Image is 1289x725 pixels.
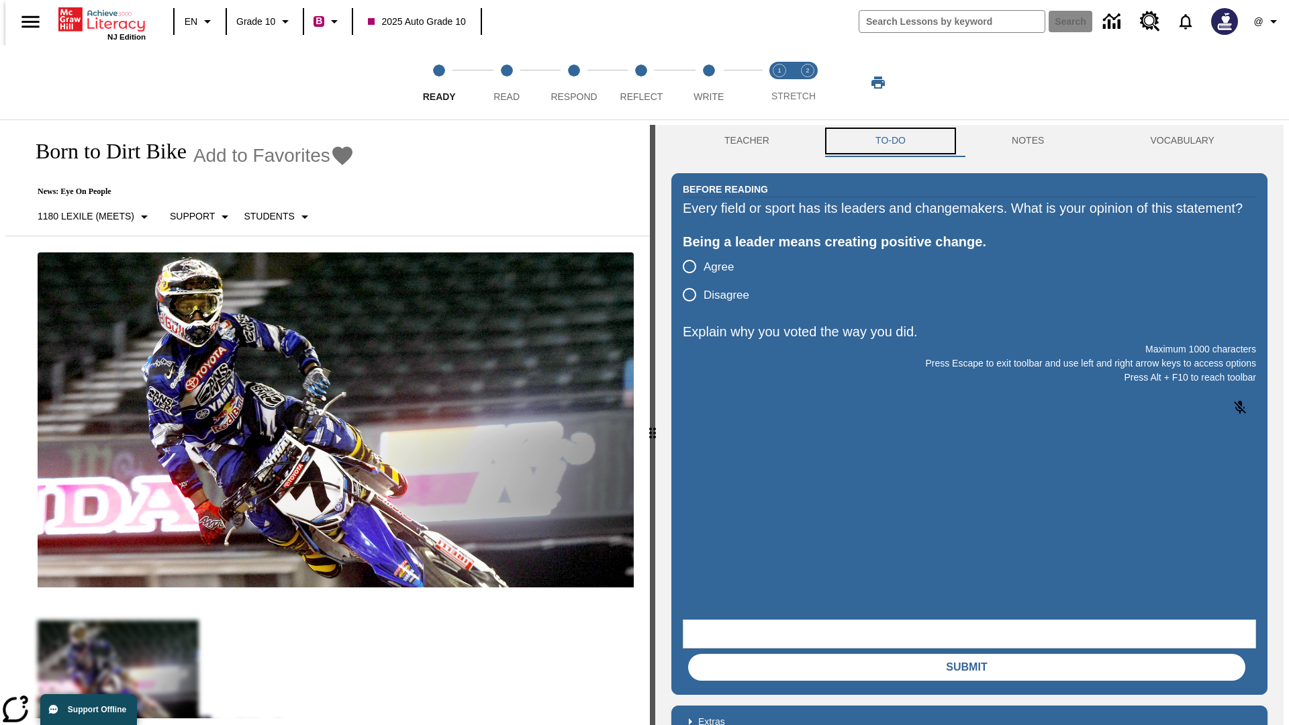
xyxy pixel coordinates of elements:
button: Stretch Read step 1 of 2 [760,46,799,119]
button: Ready step 1 of 5 [400,46,478,119]
span: Disagree [704,287,749,304]
span: 2025 Auto Grade 10 [368,15,465,29]
span: Ready [423,91,456,102]
p: Press Escape to exit toolbar and use left and right arrow keys to access options [683,356,1256,371]
button: Select a new avatar [1203,4,1246,39]
a: Notifications [1168,4,1203,39]
p: Press Alt + F10 to reach toolbar [683,371,1256,385]
span: NJ Edition [107,33,146,41]
div: activity [655,125,1284,725]
img: Avatar [1211,8,1238,35]
text: 1 [777,67,781,74]
span: Write [694,91,724,102]
button: Respond step 3 of 5 [535,46,613,119]
div: Home [58,5,146,41]
button: Language: EN, Select a language [179,9,222,34]
button: Select Student [238,205,318,229]
button: Teacher [671,125,822,157]
div: poll [683,252,760,309]
button: Scaffolds, Support [164,205,238,229]
div: Instructional Panel Tabs [671,125,1268,157]
button: TO-DO [822,125,959,157]
text: 2 [806,67,809,74]
button: Reflect step 4 of 5 [602,46,680,119]
button: NOTES [959,125,1097,157]
p: News: Eye On People [21,187,354,197]
p: Maximum 1000 characters [683,342,1256,356]
span: EN [185,15,197,29]
div: Being a leader means creating positive change. [683,231,1256,252]
span: STRETCH [771,91,816,101]
h2: Before Reading [683,182,768,197]
button: Click to activate and allow voice recognition [1224,391,1256,424]
span: B [316,13,322,30]
span: Read [493,91,520,102]
a: Resource Center, Will open in new tab [1132,3,1168,40]
span: Respond [551,91,597,102]
input: search field [859,11,1045,32]
button: Select Lexile, 1180 Lexile (Meets) [32,205,158,229]
div: reading [5,125,650,718]
a: Data Center [1095,3,1132,40]
span: Agree [704,258,734,276]
button: Stretch Respond step 2 of 2 [788,46,827,119]
span: @ [1253,15,1263,29]
span: Support Offline [68,705,126,714]
button: Read step 2 of 5 [467,46,545,119]
button: Boost Class color is violet red. Change class color [308,9,348,34]
button: Submit [688,654,1245,681]
button: Grade: Grade 10, Select a grade [231,9,299,34]
button: Write step 5 of 5 [670,46,748,119]
p: 1180 Lexile (Meets) [38,209,134,224]
span: Add to Favorites [193,145,330,166]
div: Every field or sport has its leaders and changemakers. What is your opinion of this statement? [683,197,1256,219]
button: Add to Favorites - Born to Dirt Bike [193,144,354,167]
p: Students [244,209,294,224]
button: Print [857,70,900,95]
img: Motocross racer James Stewart flies through the air on his dirt bike. [38,252,634,588]
body: Explain why you voted the way you did. Maximum 1000 characters Press Alt + F10 to reach toolbar P... [5,11,196,23]
span: Grade 10 [236,15,275,29]
div: Press Enter or Spacebar and then press right and left arrow keys to move the slider [650,125,655,725]
button: VOCABULARY [1097,125,1268,157]
p: Explain why you voted the way you did. [683,321,1256,342]
h1: Born to Dirt Bike [21,139,187,164]
p: Support [170,209,215,224]
button: Support Offline [40,694,137,725]
button: Profile/Settings [1246,9,1289,34]
button: Open side menu [11,2,50,42]
span: Reflect [620,91,663,102]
